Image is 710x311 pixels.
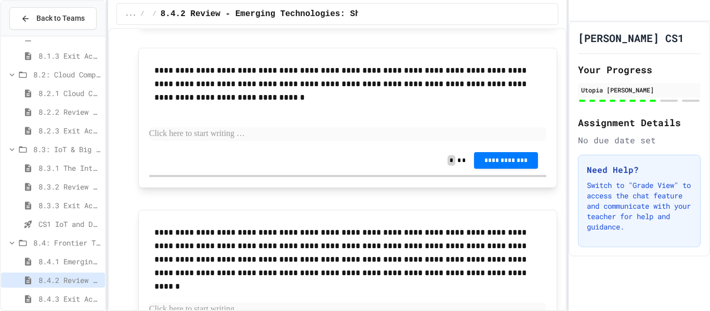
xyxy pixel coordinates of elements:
span: 8.4.2 Review - Emerging Technologies: Shaping Our Digital Future [38,275,101,286]
span: 8.2.2 Review - Cloud Computing [38,106,101,117]
span: 8.2: Cloud Computing [33,69,101,80]
button: Back to Teams [9,7,97,30]
span: 8.1.3 Exit Activity - AI Detective [38,50,101,61]
span: 8.3.2 Review - The Internet of Things and Big Data [38,181,101,192]
span: / [140,10,144,18]
span: 8.4.2 Review - Emerging Technologies: Shaping Our Digital Future [161,8,480,20]
h3: Need Help? [587,164,692,176]
span: 8.4.3 Exit Activity - Future Tech Challenge [38,293,101,304]
span: 8.4.1 Emerging Technologies: Shaping Our Digital Future [38,256,101,267]
h2: Assignment Details [578,115,701,130]
h2: Your Progress [578,62,701,77]
span: CS1 IoT and Data [38,219,101,229]
div: Utopia [PERSON_NAME] [581,85,698,94]
p: Switch to "Grade View" to access the chat feature and communicate with your teacher for help and ... [587,180,692,232]
span: 8.2.1 Cloud Computing: Transforming the Digital World [38,88,101,99]
span: 8.3.1 The Internet of Things and Big Data: Our Connected Digital World [38,163,101,173]
span: 8.3.3 Exit Activity - IoT Data Detective Challenge [38,200,101,211]
span: Back to Teams [36,13,85,24]
span: 8.2.3 Exit Activity - Cloud Service Detective [38,125,101,136]
h1: [PERSON_NAME] CS1 [578,31,684,45]
span: ... [125,10,137,18]
span: 8.4: Frontier Tech Spotlight [33,237,101,248]
span: / [153,10,156,18]
div: No due date set [578,134,701,146]
span: 8.3: IoT & Big Data [33,144,101,155]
